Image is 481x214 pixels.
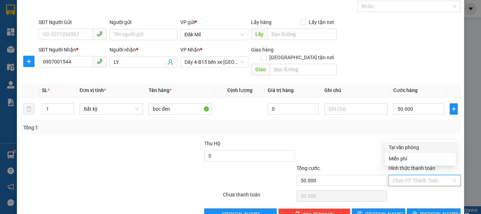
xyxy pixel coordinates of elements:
span: Lấy [251,29,267,40]
div: SĐT Người Gửi [39,18,107,26]
input: 0 [268,103,318,115]
input: VD: Bàn, Ghế [149,103,212,115]
span: plus [450,106,457,112]
button: plus [23,56,35,67]
span: plus [24,59,34,64]
span: SL [42,87,48,93]
span: Dãy 4-B15 bến xe Miền Đông [185,57,244,67]
span: Thu Hộ [204,141,220,146]
input: Dọc đường [270,64,337,75]
span: Lấy hàng [251,19,271,25]
div: Dãy 4-B15 bến xe [GEOGRAPHIC_DATA] [46,6,117,31]
th: Ghi chú [321,84,391,97]
div: VP gửi [180,18,248,26]
div: 0902858077 [46,40,117,50]
span: Cước hàng [393,87,418,93]
input: Dọc đường [267,29,337,40]
div: dũng [46,31,117,40]
span: Định lượng [227,87,252,93]
span: Lấy tận nơi [306,18,337,26]
span: Đăk Mil [185,29,244,40]
span: user-add [168,59,173,65]
span: Bất kỳ [84,104,139,114]
div: SĐT Người Nhận [39,46,107,54]
div: Tổng: 1 [23,124,186,132]
span: Tên hàng [149,87,171,93]
button: plus [450,103,458,115]
span: Giá trị hàng [268,87,294,93]
div: Người gửi [110,18,177,26]
span: VP Nhận [180,47,200,53]
div: Tại văn phòng [389,143,452,151]
span: Giao hàng [251,47,274,53]
span: [GEOGRAPHIC_DATA] tận nơi [267,54,337,61]
div: Đăk Mil [6,6,41,23]
button: delete [23,103,35,115]
label: Hình thức thanh toán [388,165,435,171]
span: Tổng cước [296,165,320,171]
span: Đơn vị tính [80,87,106,93]
span: phone [97,31,102,37]
div: Chưa thanh toán [222,191,296,203]
span: Giao [251,64,270,75]
input: Ghi Chú [324,103,388,115]
div: Miễn phí [389,155,452,163]
span: Gửi: [6,7,17,14]
span: Nhận: [46,7,63,14]
span: phone [97,59,102,64]
div: Người nhận [110,46,177,54]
